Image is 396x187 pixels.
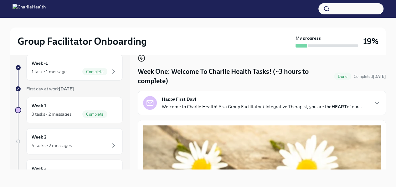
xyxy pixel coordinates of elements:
[32,60,48,67] h6: Week -1
[354,73,386,79] span: September 23rd, 2025 13:45
[32,142,72,149] div: 4 tasks • 2 messages
[32,102,46,109] h6: Week 1
[15,128,123,154] a: Week 24 tasks • 2 messages
[32,134,47,140] h6: Week 2
[138,67,332,86] h4: Week One: Welcome To Charlie Health Tasks! (~3 hours to complete)
[334,74,351,79] span: Done
[32,68,67,75] div: 1 task • 1 message
[373,74,386,79] strong: [DATE]
[15,97,123,123] a: Week 13 tasks • 2 messagesComplete
[162,104,362,110] p: Welcome to Charlie Health! As a Group Facilitator / Integrative Therapist, you are the of our...
[32,165,47,172] h6: Week 3
[363,36,378,47] h3: 19%
[162,96,196,102] strong: Happy First Day!
[82,112,107,117] span: Complete
[354,74,386,79] span: Completed
[18,35,147,48] h2: Group Facilitator Onboarding
[13,4,46,14] img: CharlieHealth
[32,111,71,117] div: 3 tasks • 2 messages
[15,159,123,186] a: Week 3
[15,86,123,92] a: First day at work[DATE]
[59,86,74,92] strong: [DATE]
[332,104,347,109] strong: HEART
[15,54,123,81] a: Week -11 task • 1 messageComplete
[82,69,107,74] span: Complete
[26,86,74,92] span: First day at work
[296,35,321,41] strong: My progress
